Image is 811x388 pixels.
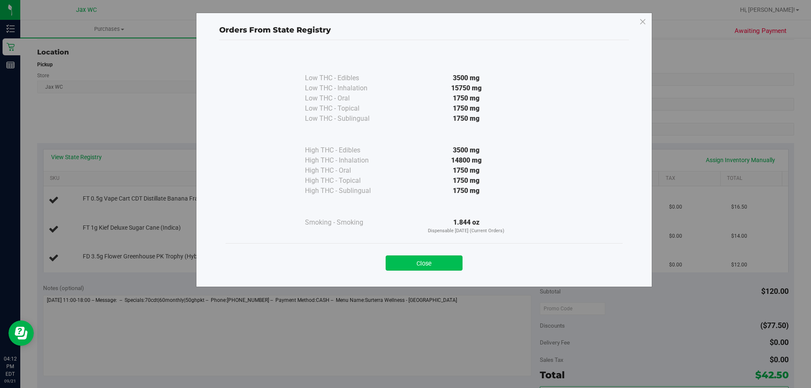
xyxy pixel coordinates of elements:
[305,83,389,93] div: Low THC - Inhalation
[389,114,543,124] div: 1750 mg
[305,166,389,176] div: High THC - Oral
[305,93,389,103] div: Low THC - Oral
[389,166,543,176] div: 1750 mg
[389,155,543,166] div: 14800 mg
[305,114,389,124] div: Low THC - Sublingual
[305,176,389,186] div: High THC - Topical
[8,320,34,346] iframe: Resource center
[389,217,543,235] div: 1.844 oz
[389,103,543,114] div: 1750 mg
[389,176,543,186] div: 1750 mg
[389,93,543,103] div: 1750 mg
[305,155,389,166] div: High THC - Inhalation
[386,255,463,271] button: Close
[219,25,331,35] span: Orders From State Registry
[389,228,543,235] p: Dispensable [DATE] (Current Orders)
[389,186,543,196] div: 1750 mg
[305,217,389,228] div: Smoking - Smoking
[389,73,543,83] div: 3500 mg
[389,145,543,155] div: 3500 mg
[305,186,389,196] div: High THC - Sublingual
[389,83,543,93] div: 15750 mg
[305,145,389,155] div: High THC - Edibles
[305,73,389,83] div: Low THC - Edibles
[305,103,389,114] div: Low THC - Topical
